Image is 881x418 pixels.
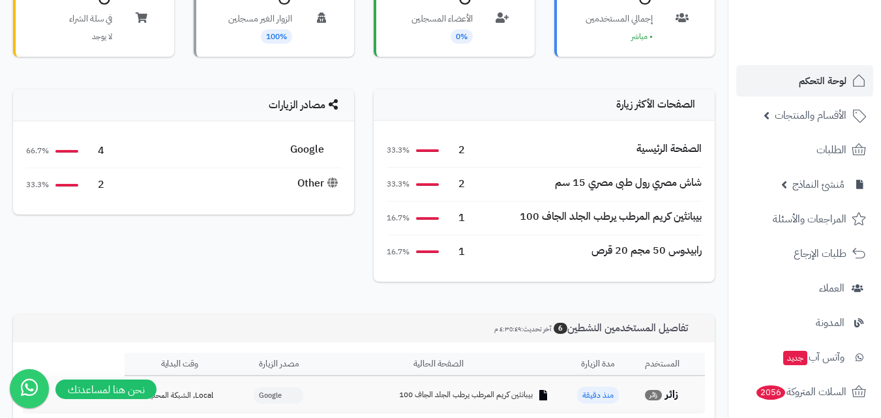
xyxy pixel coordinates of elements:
[387,246,410,258] span: 16.7%
[387,145,410,156] span: 33.3%
[261,29,292,44] span: 100%
[783,351,807,365] span: جديد
[755,383,846,401] span: السلات المتروكة
[26,99,341,112] h4: مصادر الزيارات
[782,348,844,366] span: وآتس آب
[451,29,473,44] span: 0%
[21,21,31,31] img: logo_orange.svg
[556,353,640,377] th: مدة الزيارة
[799,72,846,90] span: لوحة التحكم
[591,243,702,258] div: رابيدوس 50 مجم 20 قرص
[387,213,410,224] span: 16.7%
[816,314,844,332] span: المدونة
[775,106,846,125] span: الأقسام والمنتجات
[819,279,844,297] span: العملاء
[445,177,465,192] span: 2
[235,353,322,377] th: مصدر الزيارة
[38,76,48,86] img: tab_domain_overview_orange.svg
[26,179,49,190] span: 33.3%
[736,203,873,235] a: المراجعات والأسئلة
[494,324,551,334] small: آخر تحديث:
[387,99,702,111] h4: الصفحات الأكثر زيارة
[399,389,533,400] span: بيبانثين كريم المرطب يرطب الجلد الجاف 100
[445,211,465,226] span: 1
[228,12,292,25] p: الزوار الغير مسجلين
[85,143,104,158] span: 4
[665,387,678,402] strong: زائر
[736,342,873,373] a: وآتس آبجديد
[586,12,653,25] p: إجمالي المستخدمين
[640,353,705,377] th: المستخدم
[322,353,556,377] th: الصفحة الحالية
[736,238,873,269] a: طلبات الإرجاع
[37,21,64,31] div: v 4.0.25
[555,175,702,190] div: شاش مصري رول طبى مصري 15 سم
[132,76,142,86] img: tab_keywords_by_traffic_grey.svg
[147,389,213,401] span: Local, الشبكة المحلية
[736,307,873,338] a: المدونة
[577,387,619,404] span: منذ دقيقة
[290,142,341,157] div: Google
[756,385,785,400] span: 2056
[645,390,662,400] span: زائر
[792,175,844,194] span: مُنشئ النماذج
[636,142,702,157] div: الصفحة الرئيسية
[21,34,31,44] img: website_grey.svg
[554,323,567,334] span: 6
[387,179,410,190] span: 33.3%
[773,210,846,228] span: المراجعات والأسئلة
[494,324,521,334] span: ٤:٣٥:٤٩ م
[69,12,112,25] p: في سلة الشراء
[736,376,873,408] a: السلات المتروكة2056
[445,143,465,158] span: 2
[297,176,341,191] div: Other
[485,322,705,335] h3: تفاصيل المستخدمين النشطين
[736,273,873,304] a: العملاء
[26,145,49,157] span: 66.7%
[146,77,215,85] div: Keywords by Traffic
[44,377,125,413] td: 16:35:20
[125,353,235,377] th: وقت البداية
[92,31,112,42] span: لا يوجد
[52,77,117,85] div: Domain Overview
[34,34,143,44] div: Domain: [DOMAIN_NAME]
[254,387,303,404] span: Google
[520,209,702,224] div: بيبانثين كريم المرطب يرطب الجلد الجاف 100
[445,245,465,260] span: 1
[631,31,653,42] span: • مباشر
[736,65,873,97] a: لوحة التحكم
[816,141,846,159] span: الطلبات
[736,134,873,166] a: الطلبات
[85,177,104,192] span: 2
[794,245,846,263] span: طلبات الإرجاع
[411,12,473,25] p: الأعضاء المسجلين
